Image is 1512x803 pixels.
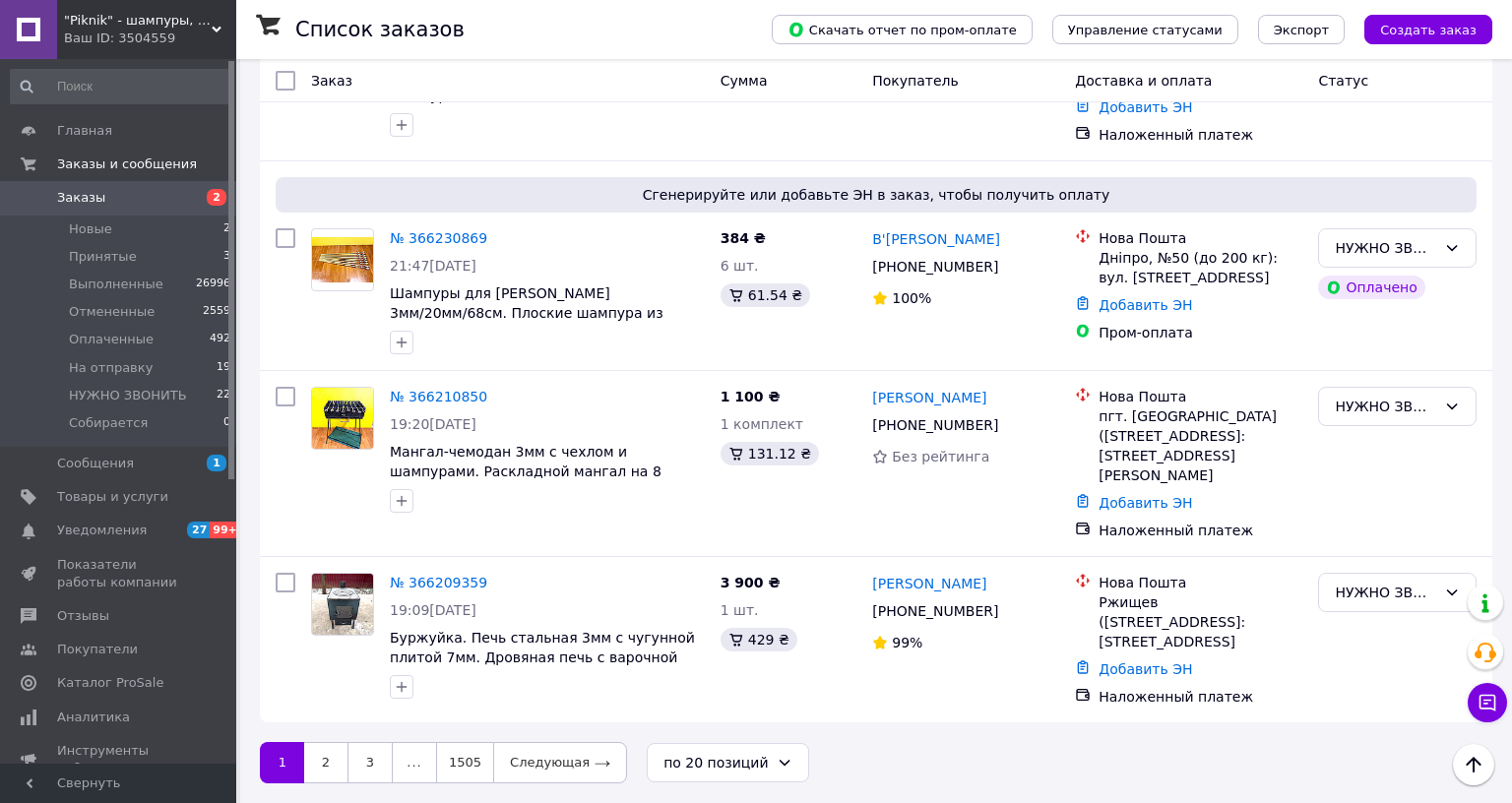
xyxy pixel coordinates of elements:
span: Отмененные [69,303,155,321]
span: 99+ [210,522,242,538]
a: Фото товару [311,387,374,450]
a: 1505 [436,742,493,783]
span: Скачать отчет по пром-оплате [787,21,1017,38]
span: Главная [57,122,112,140]
span: 0 [223,414,230,432]
div: НУЖНО ЗВОНИТЬ [1335,582,1436,603]
a: 3 [347,742,393,783]
div: 61.54 ₴ [721,283,810,307]
div: НУЖНО ЗВОНИТЬ [1335,237,1436,259]
span: Без рейтинга [892,449,989,464]
a: [PERSON_NAME] [872,388,986,407]
a: Добавить ЭН [1099,297,1192,313]
span: 3 [223,248,230,266]
span: НУЖНО ЗВОНИТЬ [69,387,187,404]
img: Фото товару [312,237,373,283]
div: Наложенный платеж [1099,687,1302,707]
span: Показатели работы компании [57,556,182,591]
a: Мангал-чемодан 3мм с чехлом и шампурами. Раскладной мангал на 8 шампуров со съемными ножками. [390,444,661,499]
span: Заказы [57,189,105,207]
span: Создать заказ [1380,23,1477,37]
span: Инструменты вебмастера и SEO [57,742,182,777]
a: Добавить ЭН [1099,99,1192,115]
div: Дніпро, №50 (до 200 кг): вул. [STREET_ADDRESS] [1099,248,1302,287]
a: Фото товару [311,573,374,636]
button: Скачать отчет по пром-оплате [772,15,1033,44]
span: 1 [207,455,226,471]
a: Фото товару [311,228,374,291]
div: Оплачено [1318,276,1424,299]
span: Аналитика [57,709,130,726]
span: 3 900 ₴ [721,575,781,590]
a: № 366209359 [390,575,487,590]
span: Товары и услуги [57,488,168,506]
span: 19 [217,359,230,377]
a: 1 [260,742,304,783]
button: Управление статусами [1052,15,1238,44]
span: [PHONE_NUMBER] [872,259,998,275]
div: по 20 позиций [663,752,768,773]
span: 21:47[DATE] [390,258,476,274]
span: Собирается [69,414,148,432]
span: "Piknik" - шампуры, мангалы, коптильни! [64,12,212,30]
span: 2 [207,189,226,206]
div: Ваш ID: 3504559 [64,30,236,47]
div: НУЖНО ЗВОНИТЬ [1335,396,1436,417]
span: [PHONE_NUMBER] [872,417,998,433]
span: Статус [1318,73,1368,89]
span: ... [393,742,436,783]
a: Следующая [493,742,627,783]
input: Поиск [10,69,232,104]
button: Экспорт [1258,15,1345,44]
div: пгт. [GEOGRAPHIC_DATA] ([STREET_ADDRESS]: [STREET_ADDRESS][PERSON_NAME] [1099,406,1302,485]
span: Покупатели [57,641,138,658]
div: Нова Пошта [1099,573,1302,592]
span: Управление статусами [1068,23,1223,37]
a: В'[PERSON_NAME] [872,229,1000,249]
span: [PHONE_NUMBER] [872,603,998,619]
span: Выполненные [69,276,163,293]
span: 492 [210,331,230,348]
div: Ржищев ([STREET_ADDRESS]: [STREET_ADDRESS] [1099,592,1302,651]
span: Экспорт [1274,23,1329,37]
a: 2 [304,742,347,783]
span: 99% [892,635,922,650]
img: Фото товару [312,574,373,635]
span: 19:20[DATE] [390,416,476,432]
a: Шампуры для [PERSON_NAME] 3мм/20мм/68см. Плоские шампура из нержавейки 3мм [390,285,663,340]
span: Оплаченные [69,331,154,348]
span: 100% [892,290,931,306]
h1: Список заказов [295,18,465,41]
span: Новые [69,220,112,238]
button: Создать заказ [1364,15,1492,44]
div: Наложенный платеж [1099,125,1302,145]
span: Покупатель [872,73,959,89]
div: 429 ₴ [721,628,797,651]
a: Буржуйка. Печь стальная 3мм с чугунной плитой 7мм. Дровяная печь с варочной поверхностью. [390,630,695,685]
a: Добавить ЭН [1099,661,1192,677]
span: 19:09[DATE] [390,602,476,618]
div: 131.12 ₴ [721,442,819,465]
span: 26996 [196,276,230,293]
span: Доставка и оплата [1075,73,1212,89]
span: Принятые [69,248,137,266]
button: Наверх [1453,744,1494,785]
img: Фото товару [312,388,373,449]
span: Сообщения [57,455,134,472]
div: Нова Пошта [1099,387,1302,406]
span: Заказ [311,73,352,89]
span: На отправку [69,359,153,377]
span: Каталог ProSale [57,674,163,692]
span: Заказы и сообщения [57,155,197,173]
span: Сумма [721,73,768,89]
span: 27 [187,522,210,538]
span: 2559 [203,303,230,321]
a: Добавить ЭН [1099,495,1192,511]
span: 384 ₴ [721,230,766,246]
a: № 366210850 [390,389,487,404]
a: № 366230869 [390,230,487,246]
span: 1 комплект [721,416,803,432]
a: Создать заказ [1345,21,1492,36]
